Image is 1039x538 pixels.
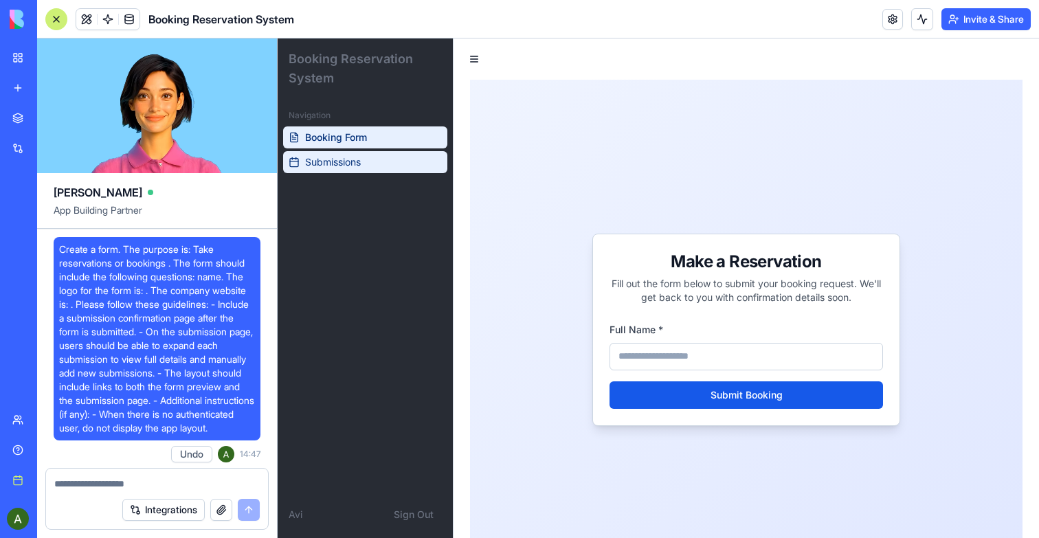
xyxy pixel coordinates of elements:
[10,10,95,29] img: logo
[122,499,205,521] button: Integrations
[941,8,1031,30] button: Invite & Share
[218,446,234,462] img: ACg8ocLaum8W4UAu5T3-tPZi2L4I82YGX0Ti9oHIG6EAG0p4yx9XDg=s96-c
[5,88,170,110] a: Booking Form
[5,113,170,135] a: Submissions
[332,238,605,266] div: Fill out the form below to submit your booking request. We'll get back to you with confirmation d...
[240,449,260,460] span: 14:47
[148,11,294,27] span: Booking Reservation System
[11,11,164,49] h2: Booking Reservation System
[332,285,386,297] label: Full Name *
[54,184,142,201] span: [PERSON_NAME]
[27,117,83,131] span: Submissions
[27,92,89,106] span: Booking Form
[332,343,605,370] button: Submit Booking
[11,469,25,483] span: Avi
[7,508,29,530] img: ACg8ocLaum8W4UAu5T3-tPZi2L4I82YGX0Ti9oHIG6EAG0p4yx9XDg=s96-c
[171,446,212,462] button: Undo
[5,66,170,88] div: Navigation
[54,203,260,228] span: App Building Partner
[59,243,255,435] span: Create a form. The purpose is: Take reservations or bookings . The form should include the follow...
[332,212,605,234] div: Make a Reservation
[108,464,164,489] button: Sign Out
